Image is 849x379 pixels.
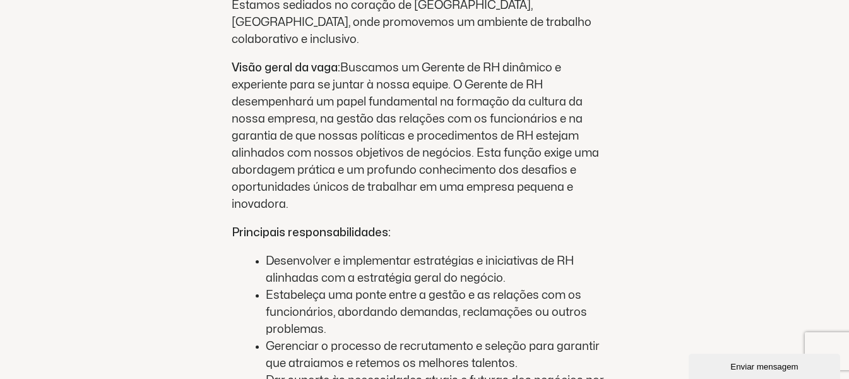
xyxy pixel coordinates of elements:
[266,341,600,369] font: Gerenciar o processo de recrutamento e seleção para garantir que atraiamos e retemos os melhores ...
[266,256,574,284] font: Desenvolver e implementar estratégias e iniciativas de RH alinhadas com a estratégia geral do neg...
[232,63,340,73] font: Visão geral da vaga:
[266,290,587,335] font: Estabeleça uma ponte entre a gestão e as relações com os funcionários, abordando demandas, reclam...
[232,63,599,210] font: Buscamos um Gerente de RH dinâmico e experiente para se juntar à nossa equipe. O Gerente de RH de...
[232,227,391,238] font: Principais responsabilidades:
[689,351,843,379] iframe: widget de bate-papo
